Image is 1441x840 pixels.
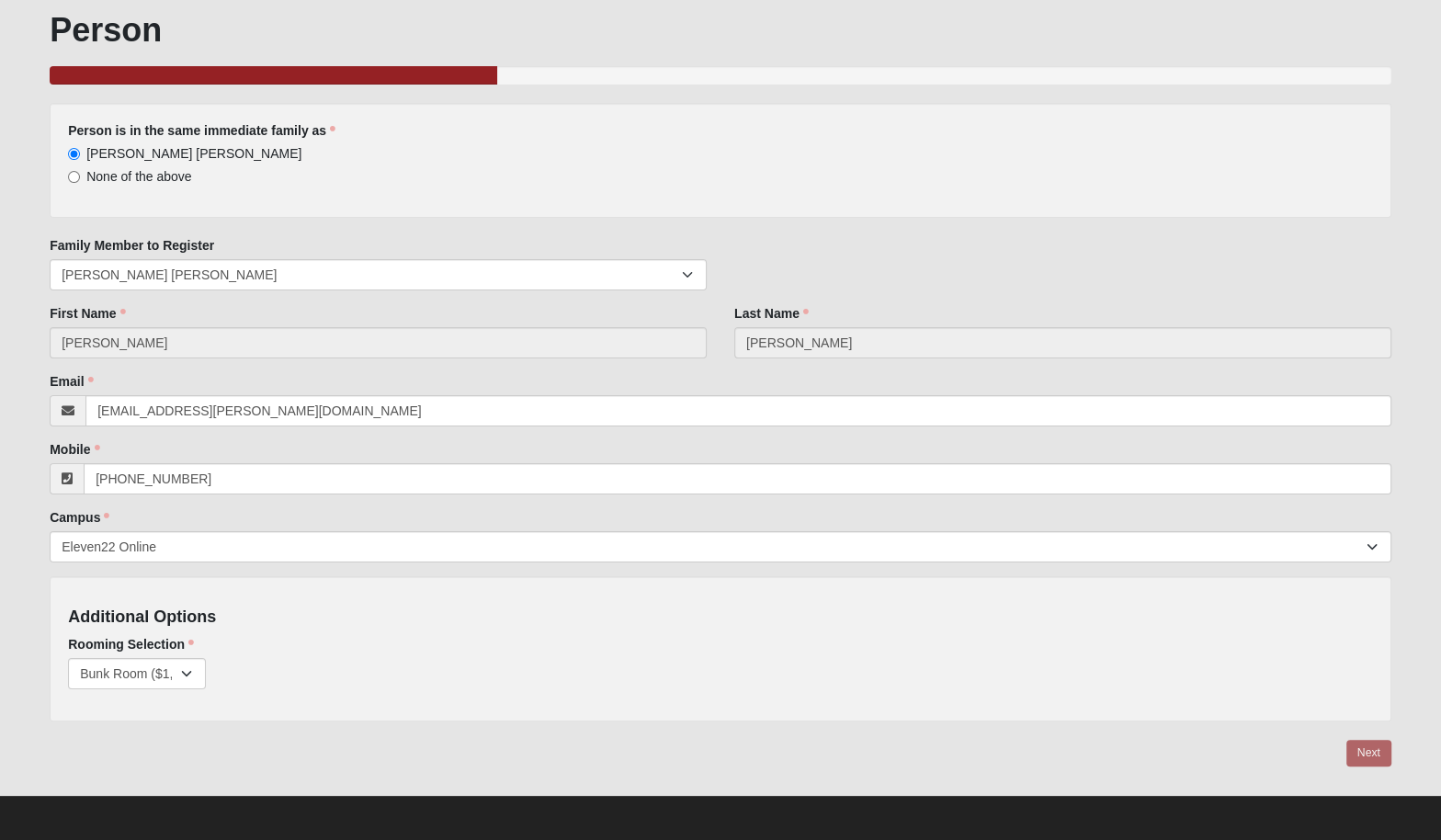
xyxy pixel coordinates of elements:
[50,304,125,323] label: First Name
[50,508,109,527] label: Campus
[68,635,194,653] label: Rooming Selection
[50,10,1391,50] h1: Person
[68,171,80,183] input: None of the above
[68,121,335,140] label: Person is in the same immediate family as
[86,169,191,184] span: None of the above
[50,440,99,459] label: Mobile
[50,236,214,255] label: Family Member to Register
[68,607,1373,628] h4: Additional Options
[734,304,809,323] label: Last Name
[86,146,301,161] span: [PERSON_NAME] [PERSON_NAME]
[50,372,93,391] label: Email
[68,148,80,160] input: [PERSON_NAME] [PERSON_NAME]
